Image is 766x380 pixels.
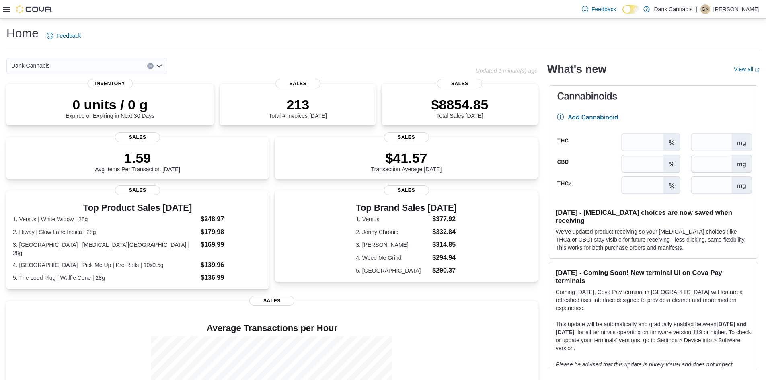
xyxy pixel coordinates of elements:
dd: $294.94 [432,253,457,263]
p: We've updated product receiving so your [MEDICAL_DATA] choices (like THCa or CBG) stay visible fo... [556,228,751,252]
div: Total # Invoices [DATE] [269,97,327,119]
button: Open list of options [156,63,162,69]
p: 1.59 [95,150,180,166]
span: GK [702,4,708,14]
p: 213 [269,97,327,113]
dd: $136.99 [201,273,262,283]
div: Expired or Expiring in Next 30 Days [66,97,154,119]
div: Total Sales [DATE] [431,97,488,119]
dt: 2. Jonny Chronic [356,228,429,236]
em: Please be advised that this update is purely visual and does not impact payment functionality. [556,361,733,376]
span: Sales [384,132,429,142]
h3: [DATE] - Coming Soon! New terminal UI on Cova Pay terminals [556,269,751,285]
dt: 4. Weed Me Grind [356,254,429,262]
dd: $169.99 [201,240,262,250]
input: Dark Mode [622,5,639,14]
div: Gurpreet Kalkat [700,4,710,14]
p: [PERSON_NAME] [713,4,760,14]
dd: $314.85 [432,240,457,250]
h1: Home [6,25,39,41]
div: Transaction Average [DATE] [371,150,442,173]
span: Feedback [56,32,81,40]
dt: 2. Hiway | Slow Lane Indica | 28g [13,228,197,236]
h2: What's new [547,63,606,76]
p: Dank Cannabis [654,4,692,14]
h4: Average Transactions per Hour [13,323,531,333]
dt: 4. [GEOGRAPHIC_DATA] | Pick Me Up | Pre-Rolls | 10x0.5g [13,261,197,269]
span: Dank Cannabis [11,61,50,70]
a: Feedback [579,1,619,17]
p: $8854.85 [431,97,488,113]
p: Coming [DATE], Cova Pay terminal in [GEOGRAPHIC_DATA] will feature a refreshed user interface des... [556,288,751,312]
p: This update will be automatically and gradually enabled between , for all terminals operating on ... [556,320,751,352]
a: View allExternal link [734,66,760,72]
span: Sales [115,185,160,195]
span: Sales [275,79,320,88]
img: Cova [16,5,52,13]
dd: $248.97 [201,214,262,224]
a: Feedback [43,28,84,44]
span: Sales [115,132,160,142]
span: Feedback [591,5,616,13]
dd: $377.92 [432,214,457,224]
dt: 5. [GEOGRAPHIC_DATA] [356,267,429,275]
dt: 3. [PERSON_NAME] [356,241,429,249]
dt: 3. [GEOGRAPHIC_DATA] | [MEDICAL_DATA][GEOGRAPHIC_DATA] | 28g [13,241,197,257]
p: $41.57 [371,150,442,166]
dt: 5. The Loud Plug | Waffle Cone | 28g [13,274,197,282]
span: Sales [437,79,482,88]
p: Updated 1 minute(s) ago [476,68,538,74]
h3: Top Brand Sales [DATE] [356,203,457,213]
div: Avg Items Per Transaction [DATE] [95,150,180,173]
span: Sales [384,185,429,195]
dd: $290.37 [432,266,457,275]
span: Inventory [88,79,133,88]
span: Sales [249,296,294,306]
h3: Top Product Sales [DATE] [13,203,262,213]
p: | [696,4,697,14]
button: Clear input [147,63,154,69]
p: 0 units / 0 g [66,97,154,113]
dt: 1. Versus | White Widow | 28g [13,215,197,223]
svg: External link [755,68,760,72]
h3: [DATE] - [MEDICAL_DATA] choices are now saved when receiving [556,208,751,224]
dd: $139.96 [201,260,262,270]
dd: $332.84 [432,227,457,237]
dt: 1. Versus [356,215,429,223]
dd: $179.98 [201,227,262,237]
